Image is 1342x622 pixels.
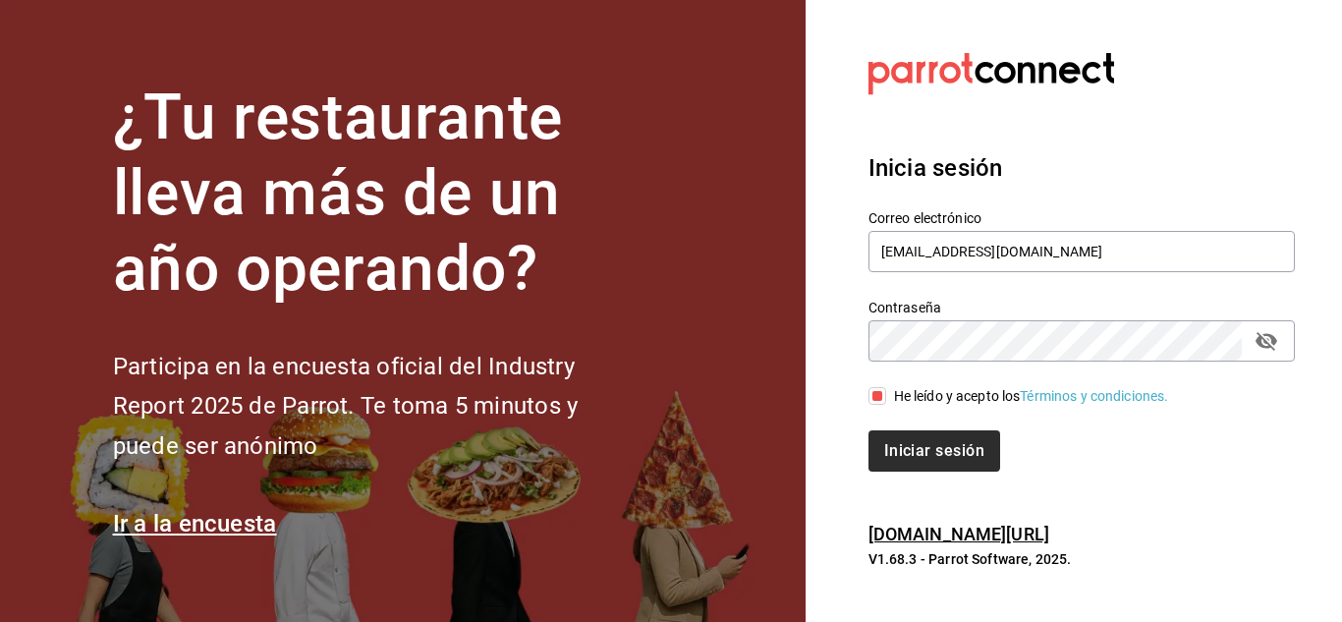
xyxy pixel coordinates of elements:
a: Ir a la encuesta [113,510,277,537]
h1: ¿Tu restaurante lleva más de un año operando? [113,81,643,307]
label: Correo electrónico [868,211,1295,225]
a: [DOMAIN_NAME][URL] [868,524,1049,544]
div: He leído y acepto los [894,386,1169,407]
input: Ingresa tu correo electrónico [868,231,1295,272]
button: Iniciar sesión [868,430,1000,472]
a: Términos y condiciones. [1020,388,1168,404]
p: V1.68.3 - Parrot Software, 2025. [868,549,1295,569]
label: Contraseña [868,301,1295,314]
h2: Participa en la encuesta oficial del Industry Report 2025 de Parrot. Te toma 5 minutos y puede se... [113,347,643,467]
h3: Inicia sesión [868,150,1295,186]
button: passwordField [1250,324,1283,358]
